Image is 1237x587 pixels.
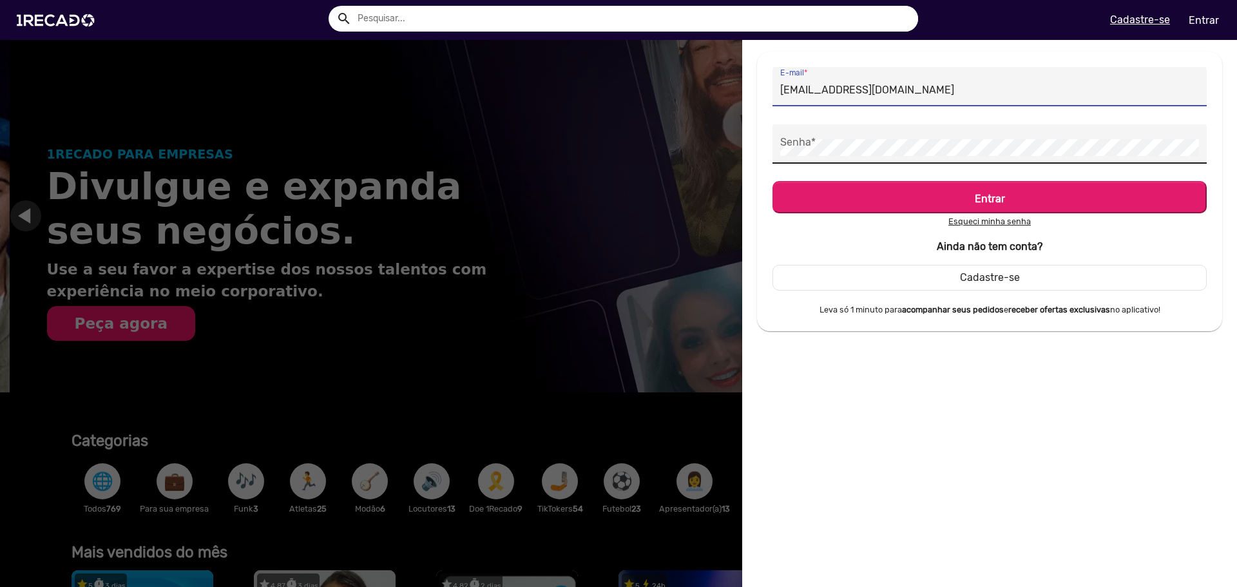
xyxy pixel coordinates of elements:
a: Entrar [1180,9,1227,32]
mat-icon: Example home icon [336,11,352,26]
button: Example home icon [332,6,354,29]
u: Cadastre-se [1110,14,1170,26]
b: acompanhar seus pedidos [902,305,1004,314]
span: Cadastre-se [960,271,1020,284]
b: receber ofertas exclusivas [1008,305,1110,314]
button: Cadastre-se [772,265,1207,291]
input: Exemplo@email.com [780,82,1199,99]
small: Leva só 1 minuto para e no aplicativo! [772,303,1207,316]
input: Pesquisar... [348,6,918,32]
b: Entrar [975,193,1005,205]
u: Esqueci minha senha [948,217,1031,226]
button: Entrar [772,181,1207,213]
b: Ainda não tem conta? [937,240,1042,253]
